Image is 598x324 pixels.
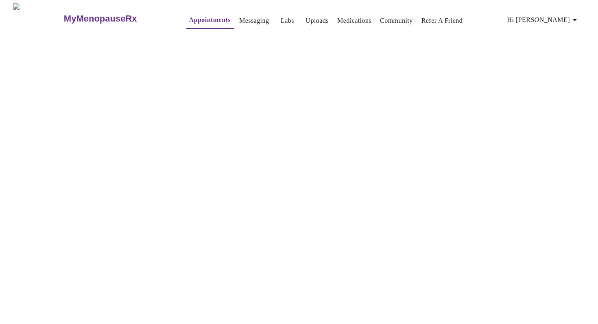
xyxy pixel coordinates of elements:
[189,14,231,26] a: Appointments
[236,13,272,29] button: Messaging
[337,15,371,26] a: Medications
[13,3,63,34] img: MyMenopauseRx Logo
[334,13,375,29] button: Medications
[239,15,269,26] a: Messaging
[421,15,463,26] a: Refer a Friend
[306,15,329,26] a: Uploads
[507,14,580,26] span: Hi [PERSON_NAME]
[63,4,169,33] a: MyMenopauseRx
[64,13,137,24] h3: MyMenopauseRx
[302,13,332,29] button: Uploads
[380,15,413,26] a: Community
[281,15,294,26] a: Labs
[186,12,234,29] button: Appointments
[418,13,466,29] button: Refer a Friend
[274,13,300,29] button: Labs
[504,12,583,28] button: Hi [PERSON_NAME]
[377,13,416,29] button: Community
